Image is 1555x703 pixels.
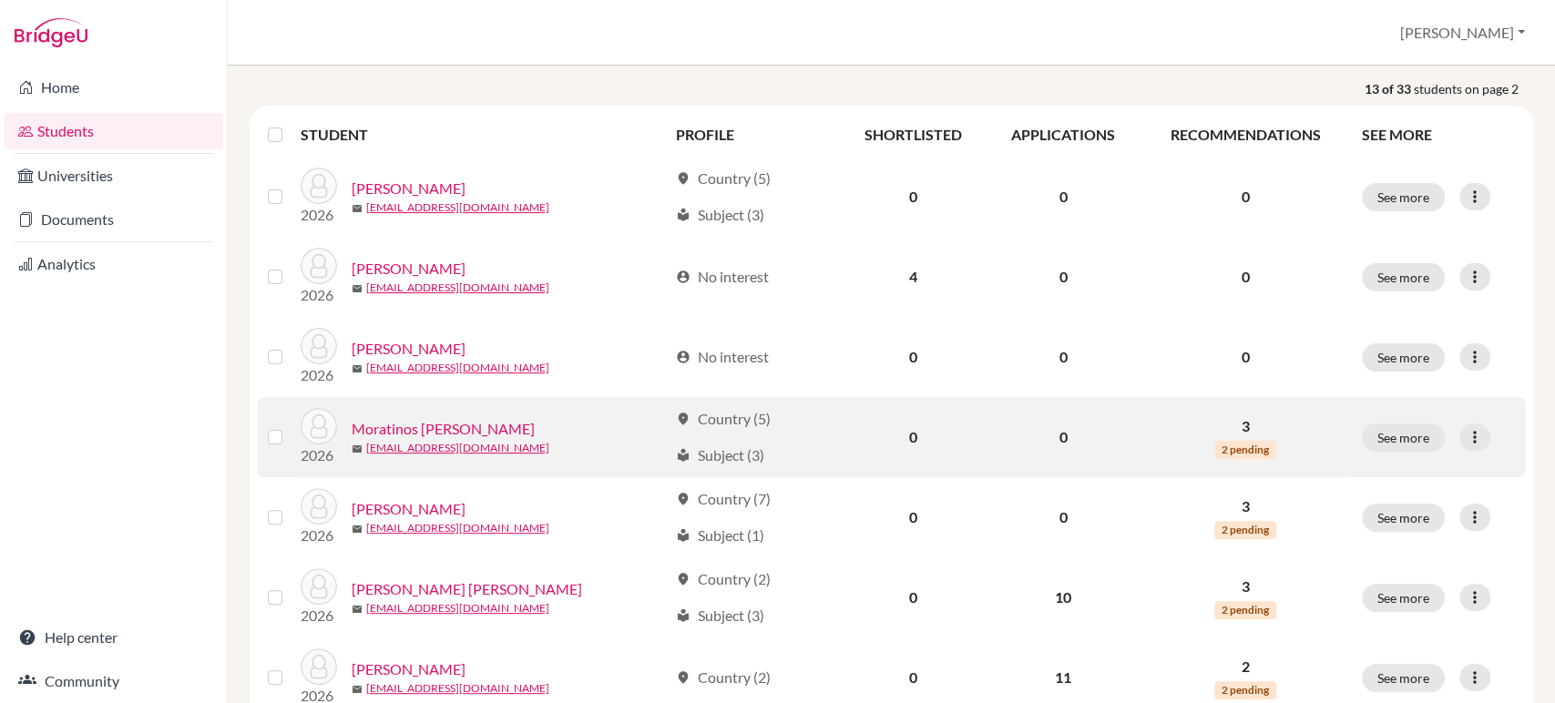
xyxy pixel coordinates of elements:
a: [PERSON_NAME] [352,498,465,520]
button: See more [1362,423,1445,452]
span: mail [352,283,363,294]
div: Subject (3) [676,444,764,466]
div: Country (5) [676,168,771,189]
p: 2026 [301,605,337,627]
div: Country (7) [676,488,771,510]
a: [EMAIL_ADDRESS][DOMAIN_NAME] [366,360,549,376]
th: SHORTLISTED [840,113,986,157]
span: 2 pending [1214,441,1276,459]
th: RECOMMENDATIONS [1140,113,1351,157]
td: 0 [986,477,1140,557]
p: 3 [1151,495,1340,517]
span: location_on [676,670,691,685]
span: local_library [676,448,691,463]
span: location_on [676,572,691,586]
img: Manvell, Lily [301,328,337,364]
button: See more [1362,504,1445,532]
td: 10 [986,557,1140,637]
span: account_circle [676,350,691,364]
span: 2 pending [1214,521,1276,539]
span: 2 pending [1214,601,1276,619]
a: [EMAIL_ADDRESS][DOMAIN_NAME] [366,520,549,536]
td: 0 [840,477,986,557]
th: PROFILE [665,113,840,157]
td: 0 [986,397,1140,477]
a: Home [4,69,223,106]
p: 3 [1151,415,1340,437]
button: See more [1362,183,1445,211]
button: See more [1362,664,1445,692]
th: APPLICATIONS [986,113,1140,157]
div: Subject (3) [676,204,764,226]
span: mail [352,684,363,695]
button: See more [1362,343,1445,372]
th: SEE MORE [1351,113,1526,157]
a: [PERSON_NAME] [352,658,465,680]
img: Moratinos Drescher, Luca [301,408,337,444]
a: Analytics [4,246,223,282]
img: Bridge-U [15,18,87,47]
td: 0 [840,397,986,477]
a: Documents [4,201,223,238]
a: [EMAIL_ADDRESS][DOMAIN_NAME] [366,199,549,216]
a: Universities [4,158,223,194]
span: mail [352,604,363,615]
span: location_on [676,412,691,426]
div: No interest [676,266,769,288]
td: 0 [840,157,986,237]
span: local_library [676,208,691,222]
a: [EMAIL_ADDRESS][DOMAIN_NAME] [366,280,549,296]
p: 2026 [301,284,337,306]
span: local_library [676,608,691,623]
div: Country (5) [676,408,771,430]
strong: 13 of 33 [1365,79,1414,98]
td: 0 [840,317,986,397]
button: See more [1362,584,1445,612]
span: mail [352,363,363,374]
td: 0 [986,317,1140,397]
span: account_circle [676,270,691,284]
a: [EMAIL_ADDRESS][DOMAIN_NAME] [366,600,549,616]
img: Lorenz, Pauline [301,168,337,204]
td: 0 [840,557,986,637]
p: 2026 [301,364,337,386]
a: [PERSON_NAME] [PERSON_NAME] [352,578,582,600]
a: [EMAIL_ADDRESS][DOMAIN_NAME] [366,680,549,697]
span: mail [352,443,363,454]
div: No interest [676,346,769,368]
td: 4 [840,237,986,317]
span: mail [352,524,363,535]
a: Moratinos [PERSON_NAME] [352,418,535,440]
p: 2026 [301,444,337,466]
p: 0 [1151,266,1340,288]
td: 0 [986,157,1140,237]
p: 2 [1151,656,1340,678]
img: Moret, Kirill [301,488,337,525]
th: STUDENT [301,113,665,157]
img: Nangia, Vyom Vinay [301,568,337,605]
button: See more [1362,263,1445,291]
p: 0 [1151,346,1340,368]
p: 2026 [301,204,337,226]
a: Help center [4,619,223,656]
p: 0 [1151,186,1340,208]
a: [EMAIL_ADDRESS][DOMAIN_NAME] [366,440,549,456]
a: Students [4,113,223,149]
div: Subject (3) [676,605,764,627]
img: Ndiaye, Ibrahima [301,648,337,685]
span: local_library [676,528,691,543]
button: [PERSON_NAME] [1392,15,1533,50]
a: [PERSON_NAME] [352,178,465,199]
div: Country (2) [676,667,771,688]
div: Country (2) [676,568,771,590]
span: 2 pending [1214,681,1276,699]
a: [PERSON_NAME] [352,258,465,280]
a: Community [4,663,223,699]
div: Subject (1) [676,525,764,546]
span: mail [352,203,363,214]
img: Lundberg, Nils [301,248,337,284]
span: location_on [676,171,691,186]
a: [PERSON_NAME] [352,338,465,360]
span: location_on [676,492,691,506]
p: 2026 [301,525,337,546]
